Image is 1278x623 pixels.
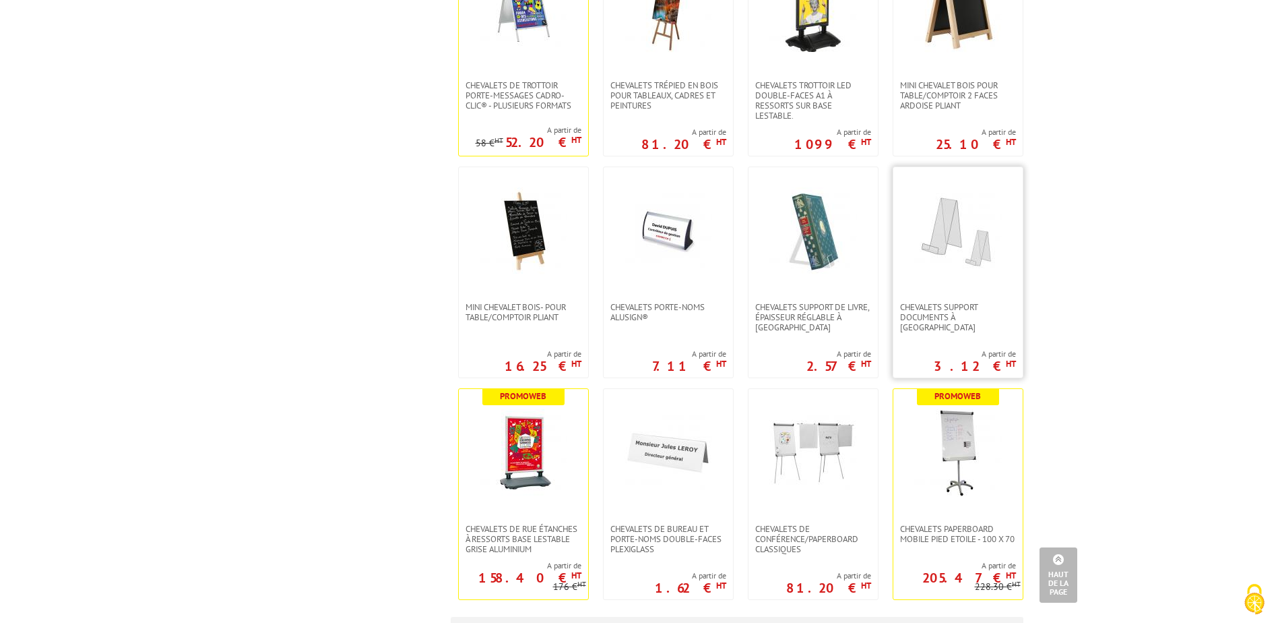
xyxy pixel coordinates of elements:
[755,302,871,332] span: CHEVALETS SUPPORT DE LIVRE, ÉPAISSEUR RÉGLABLE À [GEOGRAPHIC_DATA]
[975,582,1021,592] p: 228.30 €
[1006,136,1016,148] sup: HT
[716,136,726,148] sup: HT
[748,524,878,554] a: Chevalets de conférence/Paperboard Classiques
[893,302,1023,332] a: CHEVALETS SUPPORT DOCUMENTS À [GEOGRAPHIC_DATA]
[934,362,1016,370] p: 3.12 €
[748,80,878,121] a: Chevalets Trottoir LED double-faces A1 à ressorts sur base lestable.
[466,80,581,111] span: Chevalets de trottoir porte-messages Cadro-Clic® - Plusieurs formats
[505,362,581,370] p: 16.25 €
[500,390,546,402] b: Promoweb
[716,358,726,369] sup: HT
[900,524,1016,544] span: Chevalets Paperboard Mobile Pied Etoile - 100 x 70
[755,80,871,121] span: Chevalets Trottoir LED double-faces A1 à ressorts sur base lestable.
[553,582,586,592] p: 176 €
[755,524,871,554] span: Chevalets de conférence/Paperboard Classiques
[610,524,726,554] span: Chevalets de bureau et porte-noms double-faces plexiglass
[577,579,586,589] sup: HT
[505,349,581,359] span: A partir de
[652,362,726,370] p: 7.11 €
[716,580,726,591] sup: HT
[914,409,1002,497] img: Chevalets Paperboard Mobile Pied Etoile - 100 x 70
[934,390,981,402] b: Promoweb
[748,302,878,332] a: CHEVALETS SUPPORT DE LIVRE, ÉPAISSEUR RÉGLABLE À [GEOGRAPHIC_DATA]
[1040,547,1077,603] a: Haut de la page
[480,409,567,497] img: Chevalets de rue étanches à ressorts base lestable Grise Aluminium
[893,80,1023,111] a: Mini Chevalet bois pour Table/comptoir 2 faces Ardoise Pliant
[934,349,1016,359] span: A partir de
[1231,577,1278,623] button: Cookies (fenêtre modale)
[861,136,871,148] sup: HT
[786,570,871,581] span: A partir de
[806,362,871,370] p: 2.57 €
[655,584,726,592] p: 1.62 €
[900,80,1016,111] span: Mini Chevalet bois pour Table/comptoir 2 faces Ardoise Pliant
[478,574,581,582] p: 158.40 €
[786,584,871,592] p: 81.20 €
[466,524,581,554] span: Chevalets de rue étanches à ressorts base lestable Grise Aluminium
[936,140,1016,148] p: 25.10 €
[900,302,1016,332] span: CHEVALETS SUPPORT DOCUMENTS À [GEOGRAPHIC_DATA]
[459,560,581,571] span: A partir de
[769,409,857,497] img: Chevalets de conférence/Paperboard Classiques
[459,80,588,111] a: Chevalets de trottoir porte-messages Cadro-Clic® - Plusieurs formats
[652,349,726,359] span: A partir de
[625,187,712,275] img: Chevalets porte-noms AluSign®
[914,187,1002,275] img: CHEVALETS SUPPORT DOCUMENTS À POSER
[480,187,567,275] img: Mini Chevalet Bois- pour table/comptoir pliant
[769,187,857,275] img: CHEVALETS SUPPORT DE LIVRE, ÉPAISSEUR RÉGLABLE À POSER
[1238,583,1271,616] img: Cookies (fenêtre modale)
[1006,358,1016,369] sup: HT
[655,570,726,581] span: A partir de
[641,140,726,148] p: 81.20 €
[604,524,733,554] a: Chevalets de bureau et porte-noms double-faces plexiglass
[505,138,581,146] p: 52.20 €
[625,409,712,497] img: Chevalets de bureau et porte-noms double-faces plexiglass
[861,580,871,591] sup: HT
[806,349,871,359] span: A partir de
[494,136,503,145] sup: HT
[610,80,726,111] span: Chevalets Trépied en bois pour tableaux, cadres et peintures
[861,358,871,369] sup: HT
[641,127,726,138] span: A partir de
[794,140,871,148] p: 1099 €
[794,127,871,138] span: A partir de
[571,358,581,369] sup: HT
[571,570,581,581] sup: HT
[1006,570,1016,581] sup: HT
[476,125,581,136] span: A partir de
[571,134,581,146] sup: HT
[610,302,726,322] span: Chevalets porte-noms AluSign®
[459,302,588,322] a: Mini Chevalet Bois- pour table/comptoir pliant
[893,524,1023,544] a: Chevalets Paperboard Mobile Pied Etoile - 100 x 70
[922,574,1016,582] p: 205.47 €
[604,302,733,322] a: Chevalets porte-noms AluSign®
[1012,579,1021,589] sup: HT
[459,524,588,554] a: Chevalets de rue étanches à ressorts base lestable Grise Aluminium
[936,127,1016,138] span: A partir de
[893,560,1016,571] span: A partir de
[604,80,733,111] a: Chevalets Trépied en bois pour tableaux, cadres et peintures
[466,302,581,322] span: Mini Chevalet Bois- pour table/comptoir pliant
[476,138,503,148] p: 58 €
